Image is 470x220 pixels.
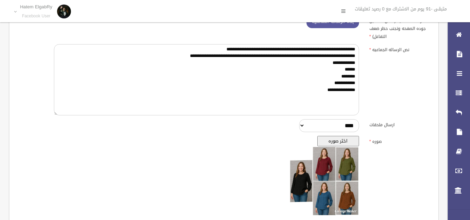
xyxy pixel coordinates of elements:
label: ارسال ملحقات [364,119,435,129]
label: رساله تفاعليه (افضل لتحسين جوده الصفحه وتجنب حظر ضعف التفاعل) [364,15,435,40]
p: Hatem ElgabRy [20,4,53,9]
label: صوره [364,136,435,146]
button: اختر صوره [317,136,359,146]
small: Facebook User [20,14,53,19]
label: نص الرساله الجماعيه [364,44,435,54]
img: معاينه الصوره [289,146,359,216]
